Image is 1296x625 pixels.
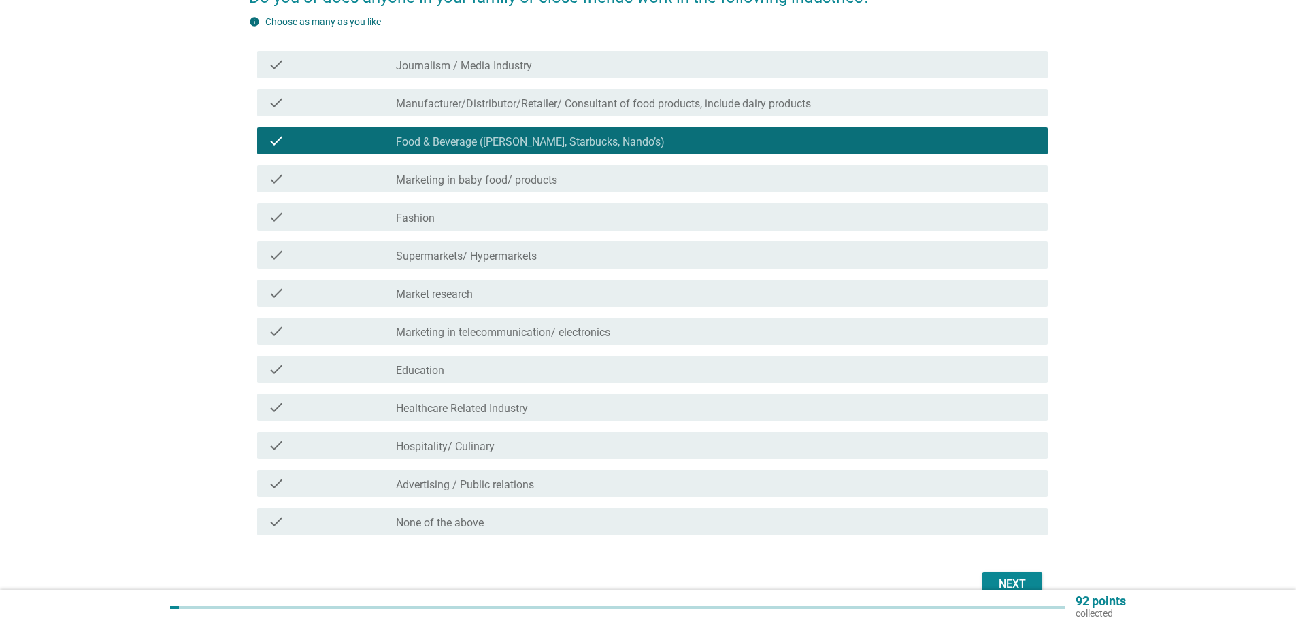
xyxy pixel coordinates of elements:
i: check [268,133,284,149]
label: Choose as many as you like [265,16,381,27]
i: check [268,285,284,301]
i: check [268,56,284,73]
label: Healthcare Related Industry [396,402,528,416]
i: check [268,247,284,263]
i: info [249,16,260,27]
label: Advertising / Public relations [396,478,534,492]
label: Journalism / Media Industry [396,59,532,73]
label: Manufacturer/Distributor/Retailer/ Consultant of food products, include dairy products [396,97,811,111]
label: Marketing in baby food/ products [396,173,557,187]
i: check [268,475,284,492]
button: Next [982,572,1042,596]
label: Fashion [396,212,435,225]
i: check [268,399,284,416]
i: check [268,361,284,377]
label: None of the above [396,516,484,530]
label: Supermarkets/ Hypermarkets [396,250,537,263]
p: collected [1076,607,1126,620]
i: check [268,437,284,454]
label: Food & Beverage ([PERSON_NAME], Starbucks, Nando’s) [396,135,665,149]
i: check [268,323,284,339]
i: check [268,209,284,225]
label: Education [396,364,444,377]
i: check [268,171,284,187]
label: Marketing in telecommunication/ electronics [396,326,610,339]
i: check [268,95,284,111]
div: Next [993,576,1031,592]
p: 92 points [1076,595,1126,607]
i: check [268,513,284,530]
label: Hospitality/ Culinary [396,440,495,454]
label: Market research [396,288,473,301]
